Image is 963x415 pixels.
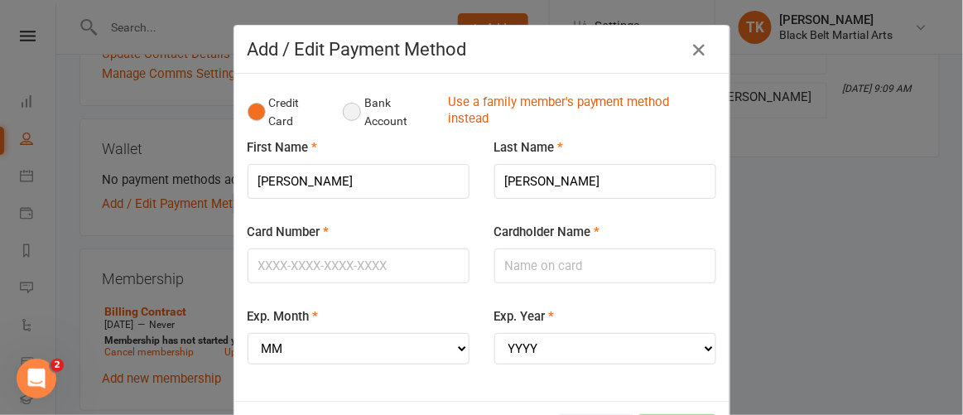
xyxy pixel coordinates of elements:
[494,306,555,326] label: Exp. Year
[248,222,330,242] label: Card Number
[343,87,435,138] button: Bank Account
[686,36,713,63] button: Close
[248,39,716,60] h4: Add / Edit Payment Method
[248,87,325,138] button: Credit Card
[494,222,600,242] label: Cardholder Name
[248,138,318,157] label: First Name
[248,306,319,326] label: Exp. Month
[494,138,564,157] label: Last Name
[494,249,716,283] input: Name on card
[248,249,469,283] input: XXXX-XXXX-XXXX-XXXX
[51,359,64,372] span: 2
[17,359,56,398] iframe: Intercom live chat
[448,94,708,131] a: Use a family member's payment method instead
